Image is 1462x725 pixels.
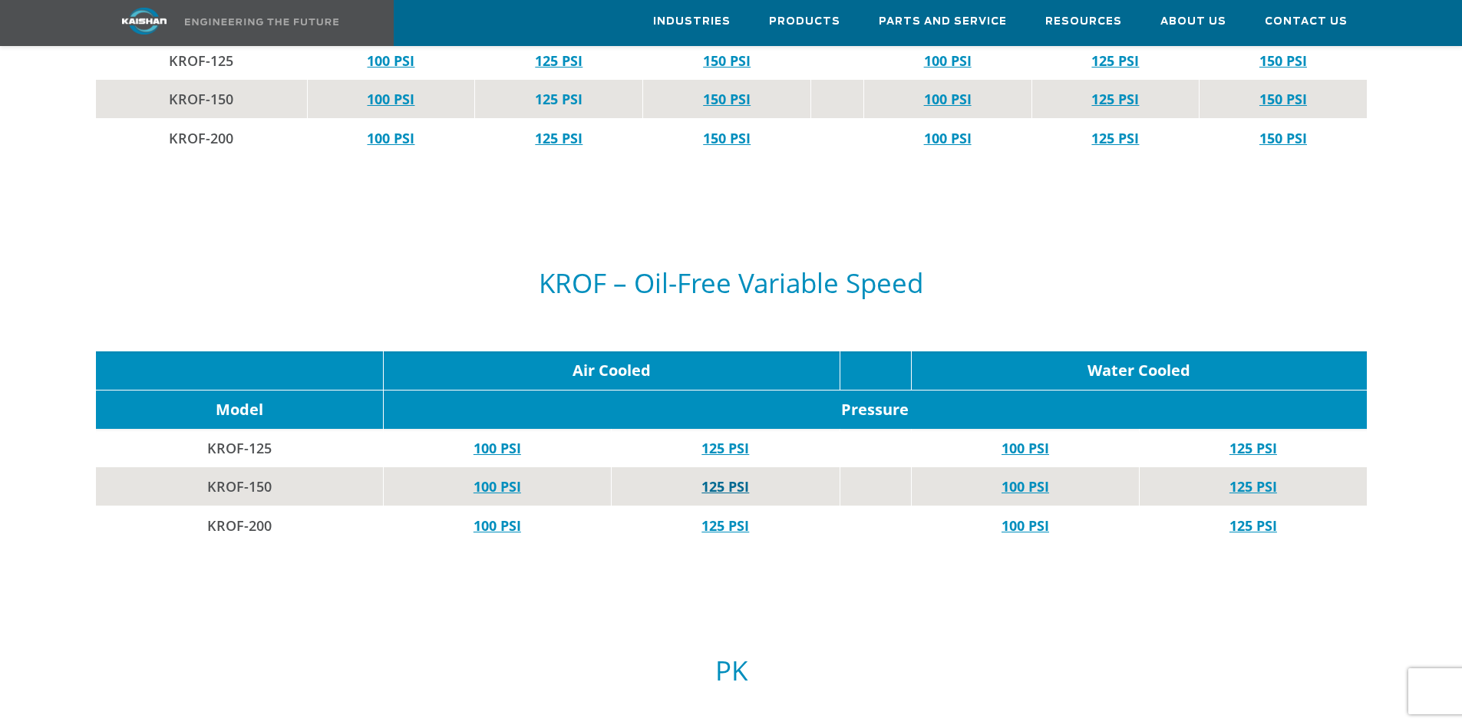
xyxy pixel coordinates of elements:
a: Parts and Service [879,1,1007,42]
a: 150 PSI [1259,129,1307,147]
a: 100 PSI [474,439,521,457]
a: 125 PSI [1091,90,1139,108]
a: 125 PSI [1229,439,1277,457]
span: Industries [653,13,731,31]
span: About Us [1160,13,1226,31]
h5: KROF – Oil-Free Variable Speed [96,269,1367,298]
td: KROF-125 [96,41,308,80]
a: About Us [1160,1,1226,42]
a: 100 PSI [367,51,414,70]
a: Industries [653,1,731,42]
a: 100 PSI [474,477,521,496]
a: 125 PSI [1229,516,1277,535]
span: Resources [1045,13,1122,31]
td: KROF-200 [96,506,384,545]
td: KROF-200 [96,119,308,158]
a: 150 PSI [703,51,751,70]
span: Products [769,13,840,31]
span: Contact Us [1265,13,1348,31]
a: 125 PSI [1229,477,1277,496]
a: 125 PSI [535,129,582,147]
a: 150 PSI [703,129,751,147]
td: Air Cooled [383,351,840,391]
a: 100 PSI [367,90,414,108]
a: 125 PSI [535,51,582,70]
a: 125 PSI [1091,51,1139,70]
a: 100 PSI [924,90,972,108]
td: Model [96,391,384,430]
td: KROF-150 [96,80,308,119]
a: 100 PSI [1002,439,1049,457]
a: 125 PSI [535,90,582,108]
a: 125 PSI [701,477,749,496]
a: 100 PSI [474,516,521,535]
a: 150 PSI [703,90,751,108]
a: 150 PSI [1259,51,1307,70]
td: Pressure [383,391,1366,430]
a: Resources [1045,1,1122,42]
span: Parts and Service [879,13,1007,31]
a: 100 PSI [367,129,414,147]
img: Engineering the future [185,18,338,25]
td: KROF-150 [96,467,384,506]
a: 150 PSI [1259,90,1307,108]
td: Water Cooled [911,351,1366,391]
a: 125 PSI [1091,129,1139,147]
a: 125 PSI [701,516,749,535]
td: KROF-125 [96,429,384,467]
a: Products [769,1,840,42]
a: 100 PSI [1002,516,1049,535]
img: kaishan logo [87,8,202,35]
a: 100 PSI [1002,477,1049,496]
a: Contact Us [1265,1,1348,42]
a: 100 PSI [924,129,972,147]
a: 125 PSI [701,439,749,457]
a: 100 PSI [924,51,972,70]
h5: PK [96,656,1367,685]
